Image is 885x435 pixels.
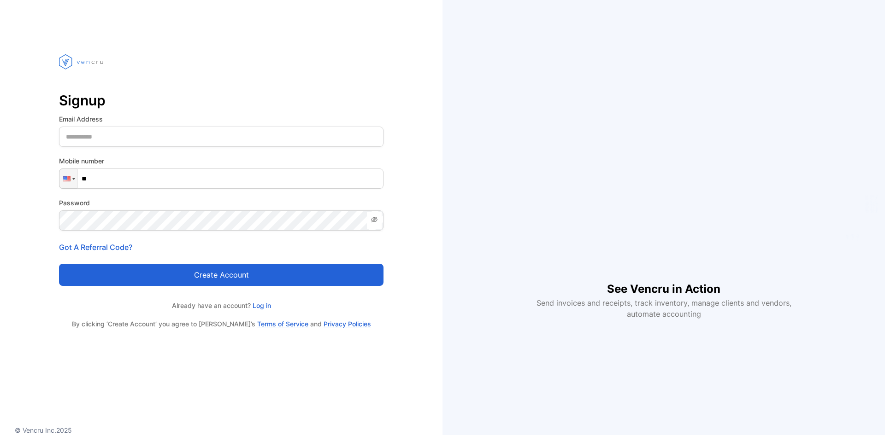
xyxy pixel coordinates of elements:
p: By clicking ‘Create Account’ you agree to [PERSON_NAME]’s and [59,319,383,329]
a: Privacy Policies [324,320,371,328]
div: United States: + 1 [59,169,77,188]
p: Send invoices and receipts, track inventory, manage clients and vendors, automate accounting [531,297,796,319]
p: Already have an account? [59,301,383,310]
iframe: YouTube video player [530,116,797,266]
p: Signup [59,89,383,111]
a: Terms of Service [257,320,308,328]
img: vencru logo [59,37,105,87]
label: Email Address [59,114,383,124]
label: Mobile number [59,156,383,166]
button: Create account [59,264,383,286]
a: Log in [251,302,271,309]
label: Password [59,198,383,208]
p: Got A Referral Code? [59,242,383,253]
h1: See Vencru in Action [607,266,720,297]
